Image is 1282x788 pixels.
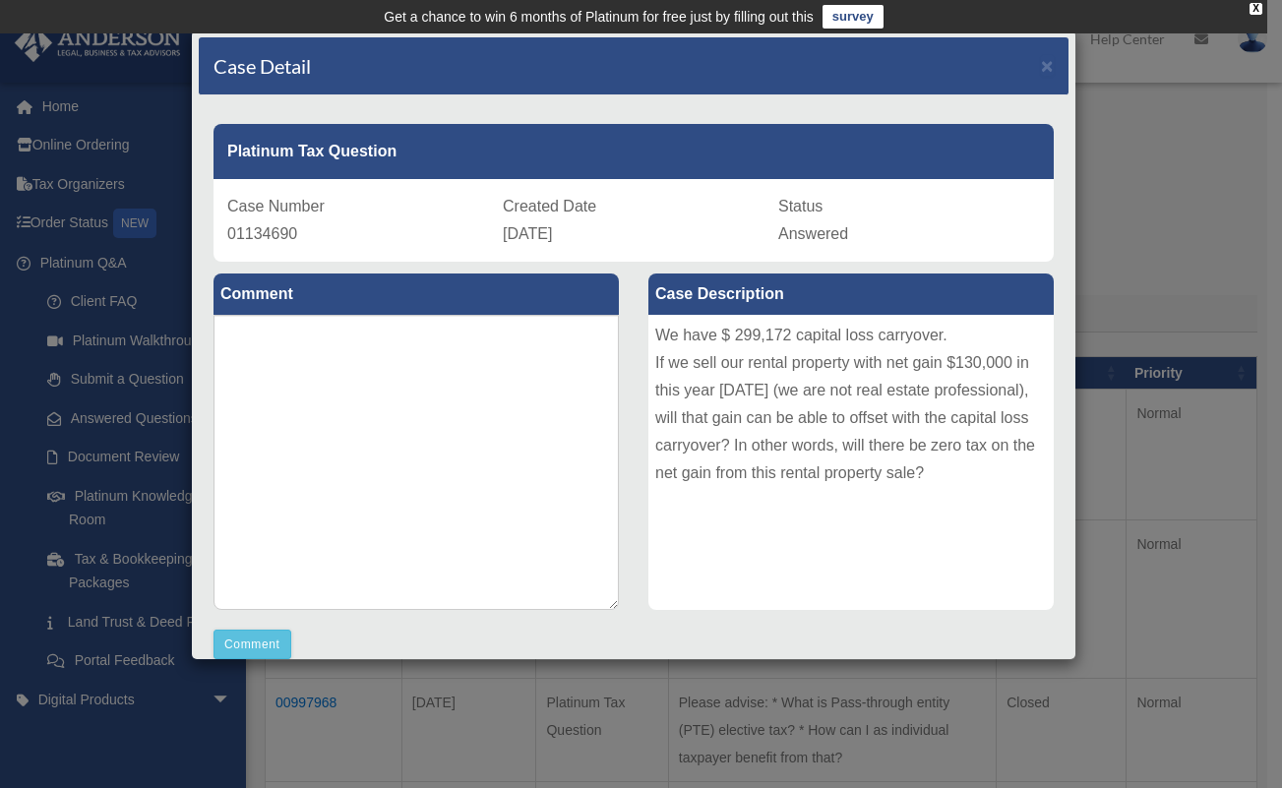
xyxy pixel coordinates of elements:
[214,124,1054,179] div: Platinum Tax Question
[214,630,291,659] button: Comment
[503,225,552,242] span: [DATE]
[648,315,1054,610] div: We have $ 299,172 capital loss carryover. If we sell our rental property with net gain $130,000 i...
[214,273,619,315] label: Comment
[778,225,848,242] span: Answered
[384,5,814,29] div: Get a chance to win 6 months of Platinum for free just by filling out this
[227,225,297,242] span: 01134690
[1250,3,1262,15] div: close
[1041,55,1054,76] button: Close
[823,5,884,29] a: survey
[503,198,596,214] span: Created Date
[778,198,823,214] span: Status
[214,52,311,80] h4: Case Detail
[648,273,1054,315] label: Case Description
[227,198,325,214] span: Case Number
[1041,54,1054,77] span: ×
